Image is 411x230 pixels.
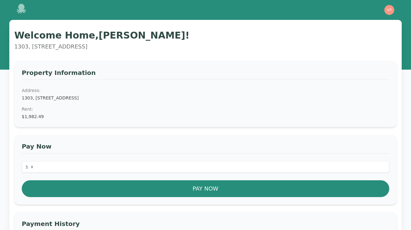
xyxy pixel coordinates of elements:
dd: $1,982.49 [22,113,389,120]
h1: Welcome Home, [PERSON_NAME] ! [14,30,397,41]
dt: Address: [22,87,389,94]
button: Pay Now [22,180,389,197]
dd: 1303, [STREET_ADDRESS] [22,95,389,101]
h3: Pay Now [22,142,389,154]
h3: Property Information [22,68,389,80]
dt: Rent : [22,106,389,112]
p: 1303, [STREET_ADDRESS] [14,42,397,51]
